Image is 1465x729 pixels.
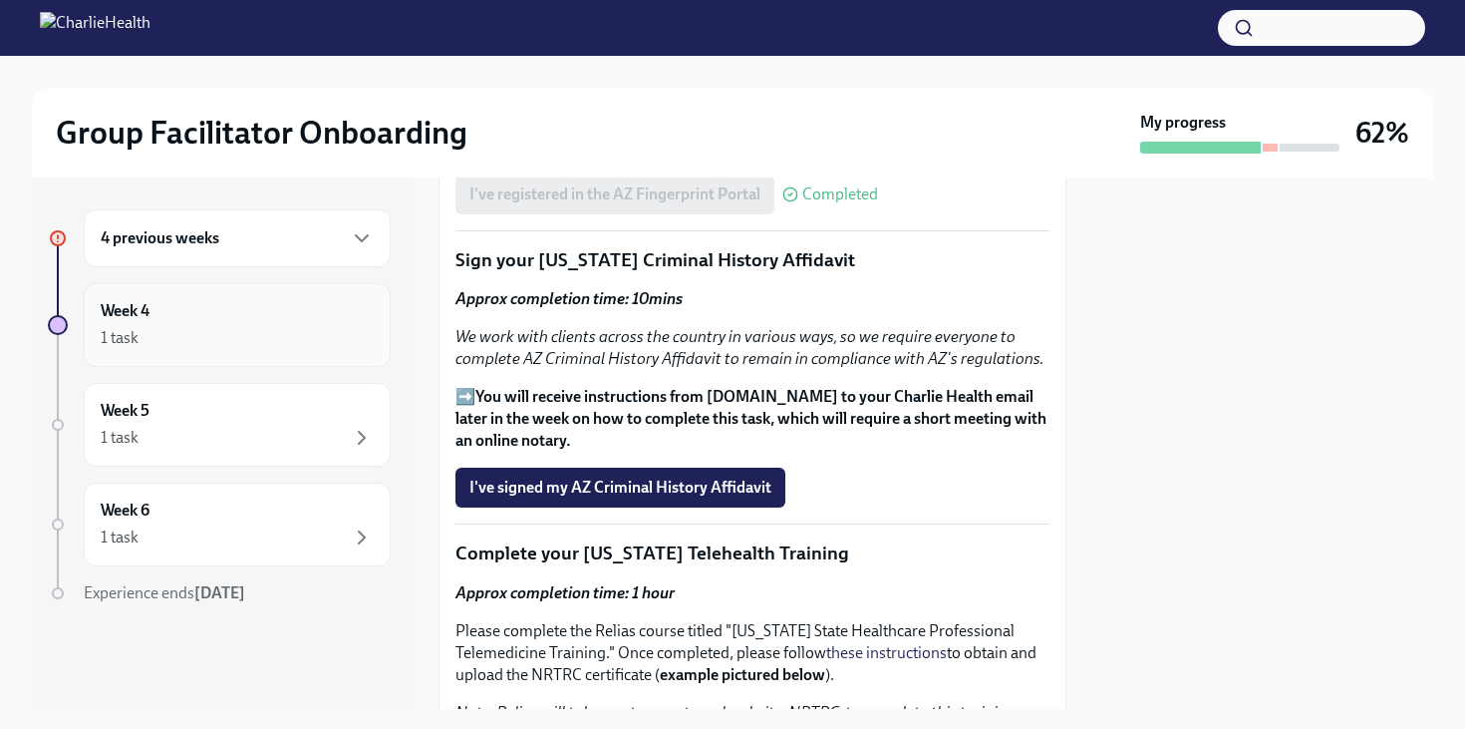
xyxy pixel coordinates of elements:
h6: Week 5 [101,400,149,422]
h2: Group Facilitator Onboarding [56,113,467,153]
div: 1 task [101,427,139,449]
h6: Week 6 [101,500,149,522]
div: 1 task [101,527,139,548]
span: Completed [802,186,878,202]
strong: Approx completion time: 10mins [455,289,683,308]
div: 1 task [101,327,139,349]
img: CharlieHealth [40,12,150,44]
h6: Week 4 [101,300,149,322]
strong: example pictured below [660,665,825,684]
div: 4 previous weeks [84,209,391,267]
p: ➡️ [455,386,1049,452]
a: these instructions [826,643,947,662]
em: We work with clients across the country in various ways, so we require everyone to complete AZ Cr... [455,327,1044,368]
strong: Approx completion time: 1 hour [455,583,675,602]
p: Sign your [US_STATE] Criminal History Affidavit [455,247,1049,273]
h6: 4 previous weeks [101,227,219,249]
h3: 62% [1355,115,1409,151]
span: Experience ends [84,583,245,602]
button: I've signed my AZ Criminal History Affidavit [455,468,785,508]
strong: [DATE] [194,583,245,602]
p: Please complete the Relias course titled "[US_STATE] State Healthcare Professional Telemedicine T... [455,620,1049,686]
a: Week 61 task [48,483,391,566]
span: I've signed my AZ Criminal History Affidavit [469,478,771,498]
em: Note: Relias will take you to an external website, NRTRC, to complete this training. [455,703,1020,722]
p: Complete your [US_STATE] Telehealth Training [455,541,1049,566]
a: Week 51 task [48,383,391,467]
a: Week 41 task [48,283,391,367]
strong: You will receive instructions from [DOMAIN_NAME] to your Charlie Health email later in the week o... [455,387,1046,450]
strong: My progress [1140,112,1226,134]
